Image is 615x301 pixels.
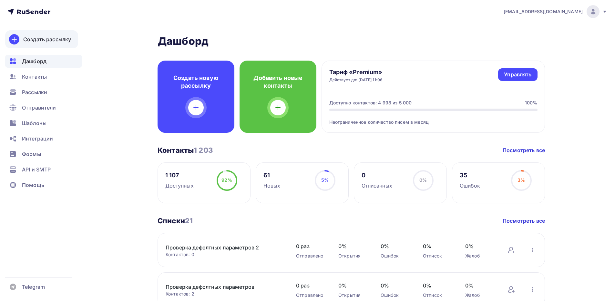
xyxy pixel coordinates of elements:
a: Отправители [5,101,82,114]
div: 0 [362,171,392,179]
a: Дашборд [5,55,82,68]
span: Интеграции [22,135,53,142]
span: 0% [423,282,452,289]
span: Контакты [22,73,47,81]
div: Открытия [338,253,368,259]
a: Проверка дефолтных параметров 2 [166,244,275,251]
div: Отписок [423,292,452,298]
div: Ошибок [460,182,480,189]
div: Новых [263,182,281,189]
span: 0% [419,177,427,183]
span: Дашборд [22,57,46,65]
div: Отписанных [362,182,392,189]
span: 21 [185,217,193,225]
span: 0% [338,242,368,250]
div: Жалоб [465,292,495,298]
div: Управлять [504,71,531,78]
div: 1 107 [165,171,194,179]
span: Помощь [22,181,44,189]
span: 5% [321,177,329,183]
div: Неограниченное количество писем в месяц [329,111,538,125]
a: Шаблоны [5,117,82,130]
span: API и SMTP [22,166,51,173]
div: Доступных [165,182,194,189]
div: Жалоб [465,253,495,259]
div: 61 [263,171,281,179]
a: Проверка дефолтных параметров [166,283,275,291]
a: Рассылки [5,86,82,99]
div: 35 [460,171,480,179]
span: 3% [518,177,525,183]
span: 0% [381,282,410,289]
span: 92% [221,177,232,183]
span: 0% [381,242,410,250]
div: Доступно контактов: 4 998 из 5 000 [329,100,412,106]
div: Контактов: 2 [166,291,283,297]
div: Создать рассылку [23,35,71,43]
span: 0% [423,242,452,250]
div: Отписок [423,253,452,259]
h4: Тариф «Premium» [329,68,383,76]
div: Ошибок [381,253,410,259]
div: Отправлено [296,292,325,298]
h4: Создать новую рассылку [168,74,224,90]
div: Отправлено [296,253,325,259]
a: Посмотреть все [503,217,545,225]
div: Открытия [338,292,368,298]
div: Ошибок [381,292,410,298]
a: [EMAIL_ADDRESS][DOMAIN_NAME] [504,5,607,18]
span: [EMAIL_ADDRESS][DOMAIN_NAME] [504,8,583,15]
a: Посмотреть все [503,146,545,154]
span: 0 раз [296,242,325,250]
a: Формы [5,148,82,160]
span: 0% [465,242,495,250]
span: Шаблоны [22,119,46,127]
span: 0% [338,282,368,289]
span: 0 раз [296,282,325,289]
div: Действует до: [DATE] 11:06 [329,77,383,83]
span: 0% [465,282,495,289]
h4: Добавить новые контакты [250,74,306,90]
span: 1 203 [194,146,213,154]
h3: Контакты [158,146,213,155]
div: 100% [525,100,538,106]
h3: Списки [158,216,193,225]
span: Отправители [22,104,56,112]
span: Рассылки [22,88,47,96]
div: Контактов: 0 [166,251,283,258]
a: Контакты [5,70,82,83]
span: Telegram [22,283,45,291]
h2: Дашборд [158,35,545,48]
span: Формы [22,150,41,158]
